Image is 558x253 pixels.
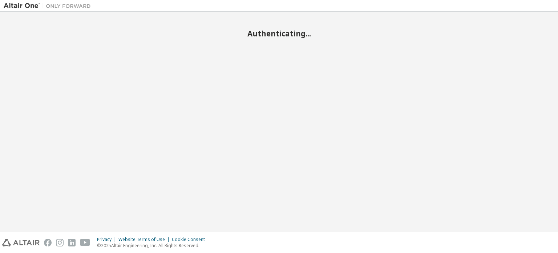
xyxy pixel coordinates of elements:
[80,239,90,246] img: youtube.svg
[172,237,209,242] div: Cookie Consent
[44,239,52,246] img: facebook.svg
[97,237,118,242] div: Privacy
[56,239,64,246] img: instagram.svg
[4,2,94,9] img: Altair One
[4,29,554,38] h2: Authenticating...
[97,242,209,249] p: © 2025 Altair Engineering, Inc. All Rights Reserved.
[68,239,76,246] img: linkedin.svg
[2,239,40,246] img: altair_logo.svg
[118,237,172,242] div: Website Terms of Use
